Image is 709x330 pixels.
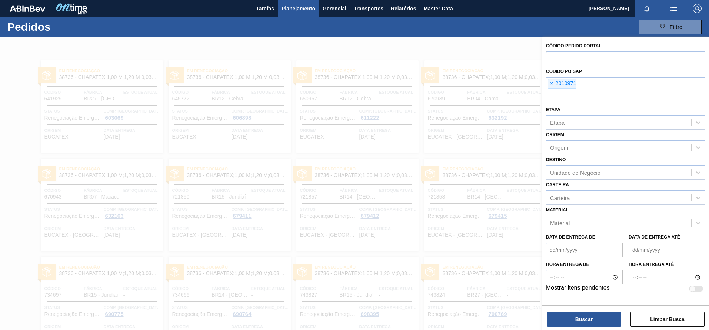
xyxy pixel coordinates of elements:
[546,69,582,74] label: Códido PO SAP
[546,207,569,213] label: Material
[546,132,564,137] label: Origem
[391,4,416,13] span: Relatórios
[639,20,702,34] button: Filtro
[423,4,453,13] span: Master Data
[550,220,570,226] div: Material
[546,259,623,270] label: Hora entrega de
[546,234,595,240] label: Data de Entrega de
[693,4,702,13] img: Logout
[7,23,118,31] h1: Pedidos
[550,170,600,176] div: Unidade de Negócio
[548,79,576,89] div: 2010971
[546,182,569,187] label: Carteira
[670,24,683,30] span: Filtro
[635,3,659,14] button: Notificações
[546,284,610,293] label: Mostrar itens pendentes
[550,144,568,151] div: Origem
[669,4,678,13] img: userActions
[546,243,623,257] input: dd/mm/yyyy
[546,157,566,162] label: Destino
[546,107,560,112] label: Etapa
[629,259,705,270] label: Hora entrega até
[550,194,570,201] div: Carteira
[548,79,555,88] span: ×
[546,43,602,49] label: Código Pedido Portal
[354,4,383,13] span: Transportes
[550,119,565,126] div: Etapa
[10,5,45,12] img: TNhmsLtSVTkK8tSr43FrP2fwEKptu5GPRR3wAAAABJRU5ErkJggg==
[323,4,346,13] span: Gerencial
[282,4,315,13] span: Planejamento
[256,4,274,13] span: Tarefas
[629,243,705,257] input: dd/mm/yyyy
[629,234,680,240] label: Data de Entrega até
